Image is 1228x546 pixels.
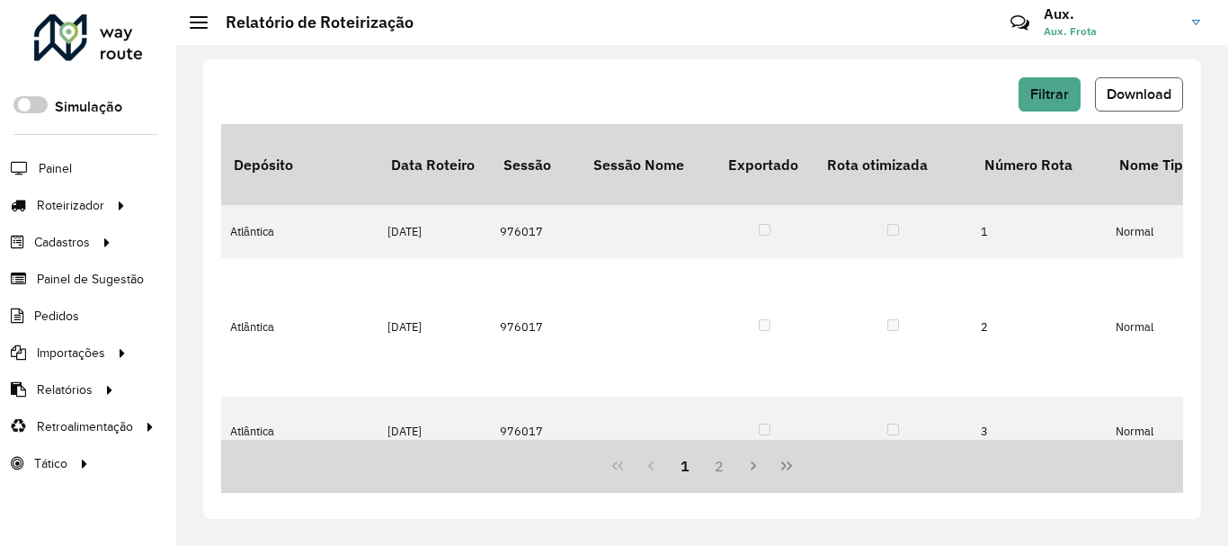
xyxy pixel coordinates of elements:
span: Painel de Sugestão [37,270,144,289]
th: Sessão Nome [581,124,716,205]
td: 976017 [491,205,581,257]
button: Next Page [736,449,770,483]
button: 2 [702,449,736,483]
h2: Relatório de Roteirização [208,13,414,32]
button: Last Page [770,449,804,483]
label: Simulação [55,96,122,118]
td: Atlântica [221,397,378,467]
td: [DATE] [378,205,491,257]
td: [DATE] [378,397,491,467]
td: Atlântica [221,258,378,397]
span: Cadastros [34,233,90,252]
span: Download [1107,86,1171,102]
td: 2 [972,258,1107,397]
td: 1 [972,205,1107,257]
th: Data Roteiro [378,124,491,205]
span: Relatórios [37,380,93,399]
h3: Aux. [1044,5,1179,22]
span: Retroalimentação [37,417,133,436]
a: Contato Rápido [1001,4,1039,42]
button: 1 [668,449,702,483]
td: 976017 [491,397,581,467]
span: Importações [37,344,105,363]
span: Tático [34,454,67,473]
span: Pedidos [34,307,79,326]
td: 3 [972,397,1107,467]
span: Filtrar [1030,86,1069,102]
th: Depósito [221,124,378,205]
th: Rota otimizada [814,124,972,205]
span: Painel [39,159,72,178]
span: Aux. Frota [1044,23,1179,40]
th: Número Rota [972,124,1107,205]
button: Download [1095,77,1183,112]
th: Sessão [491,124,581,205]
td: Atlântica [221,205,378,257]
span: Roteirizador [37,196,104,215]
button: Filtrar [1019,77,1081,112]
th: Exportado [716,124,814,205]
td: 976017 [491,258,581,397]
td: [DATE] [378,258,491,397]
